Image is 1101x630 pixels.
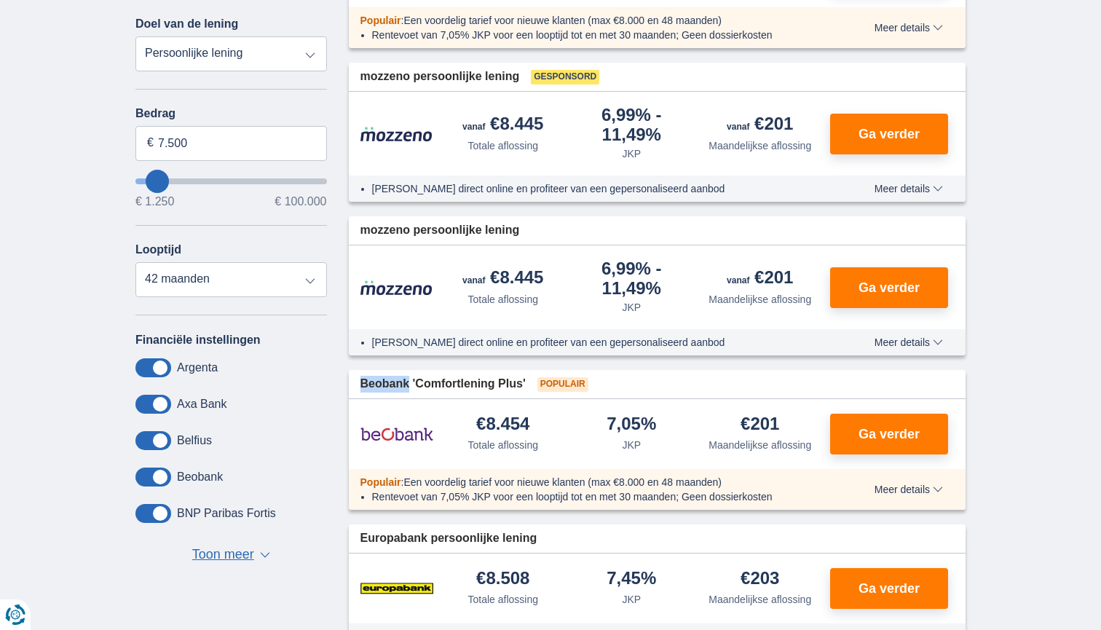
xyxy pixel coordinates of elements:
button: Meer details [864,183,954,194]
div: Maandelijkse aflossing [709,292,811,307]
button: Meer details [864,336,954,348]
span: Meer details [875,23,943,33]
span: Toon meer [192,546,254,564]
li: Rentevoet van 7,05% JKP voor een looptijd tot en met 30 maanden; Geen dossierkosten [372,489,821,504]
input: wantToBorrow [135,178,327,184]
li: [PERSON_NAME] direct online en profiteer van een gepersonaliseerd aanbod [372,335,821,350]
span: Ga verder [859,428,920,441]
span: ▼ [260,552,270,558]
div: €8.445 [462,115,543,135]
button: Ga verder [830,267,948,308]
div: 6,99% [573,260,690,297]
span: Meer details [875,337,943,347]
img: product.pl.alt Mozzeno [360,126,433,142]
label: Doel van de lening [135,17,238,31]
span: Gesponsord [531,70,599,84]
label: Belfius [177,434,212,447]
span: Ga verder [859,582,920,595]
span: Europabank persoonlijke lening [360,530,537,547]
img: product.pl.alt Beobank [360,416,433,452]
span: Populair [360,476,401,488]
div: Maandelijkse aflossing [709,592,811,607]
label: Axa Bank [177,398,226,411]
div: €8.508 [476,570,529,589]
label: Looptijd [135,243,181,256]
div: Totale aflossing [467,438,538,452]
div: €201 [727,115,793,135]
label: Bedrag [135,107,327,120]
div: Maandelijkse aflossing [709,438,811,452]
div: JKP [622,146,641,161]
div: JKP [622,438,641,452]
span: € 1.250 [135,196,174,208]
div: €201 [741,415,779,435]
div: €8.454 [476,415,529,435]
div: : [349,475,833,489]
div: 7,45% [607,570,656,589]
li: Rentevoet van 7,05% JKP voor een looptijd tot en met 30 maanden; Geen dossierkosten [372,28,821,42]
li: [PERSON_NAME] direct online en profiteer van een gepersonaliseerd aanbod [372,181,821,196]
img: product.pl.alt Europabank [360,570,433,607]
span: Een voordelig tarief voor nieuwe klanten (max €8.000 en 48 maanden) [403,15,722,26]
span: Populair [360,15,401,26]
div: Maandelijkse aflossing [709,138,811,153]
span: Ga verder [859,281,920,294]
button: Ga verder [830,414,948,454]
label: Beobank [177,470,223,484]
span: € 100.000 [275,196,326,208]
button: Meer details [864,484,954,495]
span: Meer details [875,484,943,495]
div: : [349,13,833,28]
div: 6,99% [573,106,690,143]
span: mozzeno persoonlijke lening [360,222,520,239]
button: Ga verder [830,568,948,609]
div: Totale aflossing [467,138,538,153]
div: €203 [741,570,779,589]
div: Totale aflossing [467,292,538,307]
div: JKP [622,300,641,315]
label: Financiële instellingen [135,334,261,347]
span: € [147,135,154,151]
button: Toon meer ▼ [188,545,275,565]
div: €8.445 [462,269,543,289]
div: JKP [622,592,641,607]
button: Ga verder [830,114,948,154]
div: Totale aflossing [467,592,538,607]
span: Een voordelig tarief voor nieuwe klanten (max €8.000 en 48 maanden) [403,476,722,488]
div: €201 [727,269,793,289]
label: Argenta [177,361,218,374]
span: Ga verder [859,127,920,141]
label: BNP Paribas Fortis [177,507,276,520]
span: Beobank 'Comfortlening Plus' [360,376,526,393]
span: mozzeno persoonlijke lening [360,68,520,85]
button: Meer details [864,22,954,34]
img: product.pl.alt Mozzeno [360,280,433,296]
div: 7,05% [607,415,656,435]
span: Meer details [875,184,943,194]
span: Populair [537,377,588,392]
